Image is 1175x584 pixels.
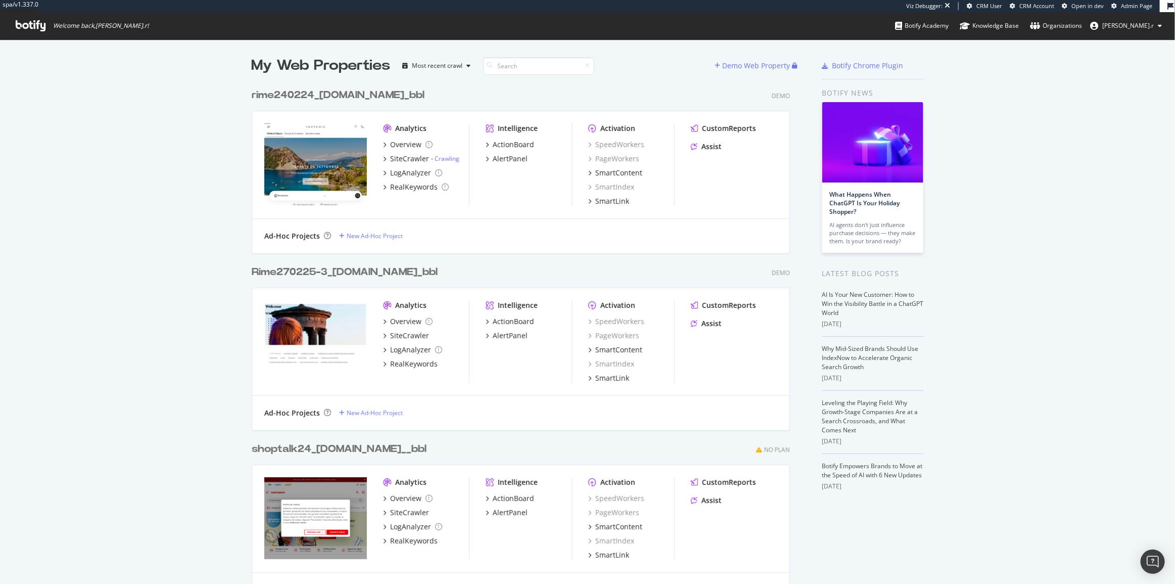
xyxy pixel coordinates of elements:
a: Why Mid-Sized Brands Should Use IndexNow to Accelerate Organic Search Growth [822,344,919,371]
a: LogAnalyzer [383,345,442,355]
div: RealKeywords [390,182,438,192]
div: SiteCrawler [390,331,429,341]
a: ActionBoard [486,493,534,504]
div: SiteCrawler [390,508,429,518]
div: Activation [600,300,635,310]
a: RealKeywords [383,182,449,192]
div: shoptalk24_[DOMAIN_NAME]__bbl [252,442,427,457]
div: RealKeywords [390,536,438,546]
div: Overview [390,493,421,504]
div: Intelligence [498,123,538,133]
div: SmartLink [595,550,629,560]
a: shoptalk24_[DOMAIN_NAME]__bbl [252,442,431,457]
a: rime240224_[DOMAIN_NAME]_bbl [252,88,429,103]
div: SmartContent [595,345,642,355]
a: Botify Chrome Plugin [822,61,904,71]
img: Rime270225-3_www.transavia.com_bbl [264,300,367,382]
a: CRM Account [1010,2,1054,10]
div: CustomReports [702,477,756,487]
div: SmartLink [595,196,629,206]
a: AlertPanel [486,508,528,518]
div: ActionBoard [493,317,534,327]
div: Rime270225-3_[DOMAIN_NAME]_bbl [252,265,438,280]
span: CRM Account [1019,2,1054,10]
a: Assist [691,319,722,329]
a: CRM User [967,2,1002,10]
a: PageWorkers [588,331,639,341]
a: Demo Web Property [715,61,792,70]
div: Demo [772,92,790,100]
div: Overview [390,140,421,150]
a: New Ad-Hoc Project [339,232,403,240]
span: Open in dev [1071,2,1104,10]
a: PageWorkers [588,154,639,164]
a: RealKeywords [383,359,438,369]
div: Ad-Hoc Projects [264,231,320,241]
a: Admin Page [1111,2,1152,10]
div: Botify Academy [895,21,949,31]
div: Analytics [395,123,427,133]
div: SmartIndex [588,359,634,369]
a: Botify Empowers Brands to Move at the Speed of AI with 6 New Updates [822,462,923,479]
div: Activation [600,477,635,487]
div: LogAnalyzer [390,168,431,178]
span: CRM User [976,2,1002,10]
div: Overview [390,317,421,327]
div: New Ad-Hoc Project [347,409,403,417]
div: Intelligence [498,477,538,487]
a: SpeedWorkers [588,317,644,327]
a: SpeedWorkers [588,140,644,150]
div: SpeedWorkers [588,493,644,504]
a: RealKeywords [383,536,438,546]
div: CustomReports [702,123,756,133]
input: Search [483,57,594,75]
div: Organizations [1030,21,1082,31]
a: AI Is Your New Customer: How to Win the Visibility Battle in a ChatGPT World [822,290,924,317]
a: Overview [383,140,433,150]
a: Crawling [435,154,459,163]
div: Knowledge Base [960,21,1019,31]
div: Assist [701,496,722,506]
a: SmartContent [588,168,642,178]
a: Assist [691,142,722,152]
div: SmartLink [595,373,629,383]
div: ActionBoard [493,140,534,150]
a: LogAnalyzer [383,522,442,532]
a: SmartIndex [588,536,634,546]
div: Viz Debugger: [906,2,943,10]
div: Analytics [395,477,427,487]
div: Activation [600,123,635,133]
span: Welcome back, [PERSON_NAME].r ! [53,22,149,30]
div: [DATE] [822,374,924,383]
a: Knowledge Base [960,12,1019,39]
span: arthur.r [1102,21,1154,30]
a: Assist [691,496,722,506]
a: SiteCrawler [383,331,429,341]
a: SmartIndex [588,182,634,192]
div: AlertPanel [493,331,528,341]
div: New Ad-Hoc Project [347,232,403,240]
div: Analytics [395,300,427,310]
div: RealKeywords [390,359,438,369]
div: Demo [772,268,790,277]
a: Leveling the Playing Field: Why Growth-Stage Companies Are at a Search Crossroads, and What Comes... [822,398,918,434]
div: Latest Blog Posts [822,268,924,279]
div: rime240224_[DOMAIN_NAME]_bbl [252,88,425,103]
div: - [431,154,459,163]
button: Demo Web Property [715,58,792,74]
div: LogAnalyzer [390,345,431,355]
div: Botify news [822,87,924,99]
a: AlertPanel [486,154,528,164]
div: AlertPanel [493,508,528,518]
div: SiteCrawler [390,154,429,164]
div: Demo Web Property [723,61,790,71]
a: PageWorkers [588,508,639,518]
a: CustomReports [691,477,756,487]
a: ActionBoard [486,140,534,150]
div: SmartContent [595,168,642,178]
